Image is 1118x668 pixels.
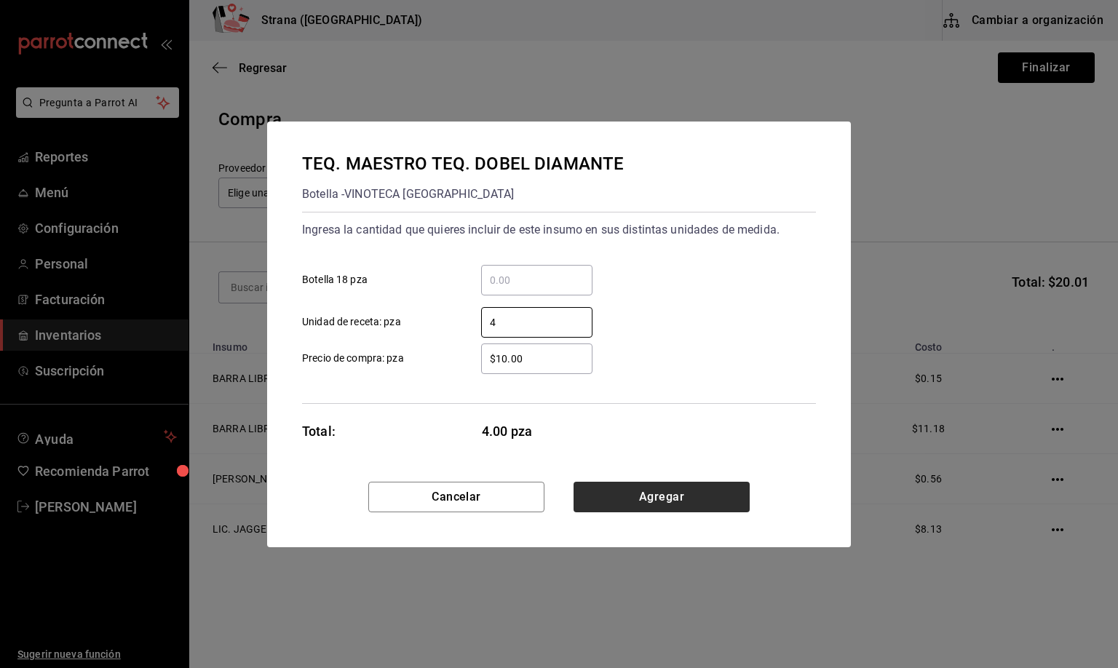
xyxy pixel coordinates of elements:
[302,183,624,206] div: Botella - VINOTECA [GEOGRAPHIC_DATA]
[302,351,404,366] span: Precio de compra: pza
[302,421,336,441] div: Total:
[368,482,544,512] button: Cancelar
[574,482,750,512] button: Agregar
[481,350,592,367] input: Precio de compra: pza
[482,421,593,441] span: 4.00 pza
[302,151,624,177] div: TEQ. MAESTRO TEQ. DOBEL DIAMANTE
[302,314,401,330] span: Unidad de receta: pza
[302,218,816,242] div: Ingresa la cantidad que quieres incluir de este insumo en sus distintas unidades de medida.
[302,272,368,287] span: Botella 18 pza
[481,271,592,289] input: Botella 18 pza
[481,314,592,331] input: Unidad de receta: pza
